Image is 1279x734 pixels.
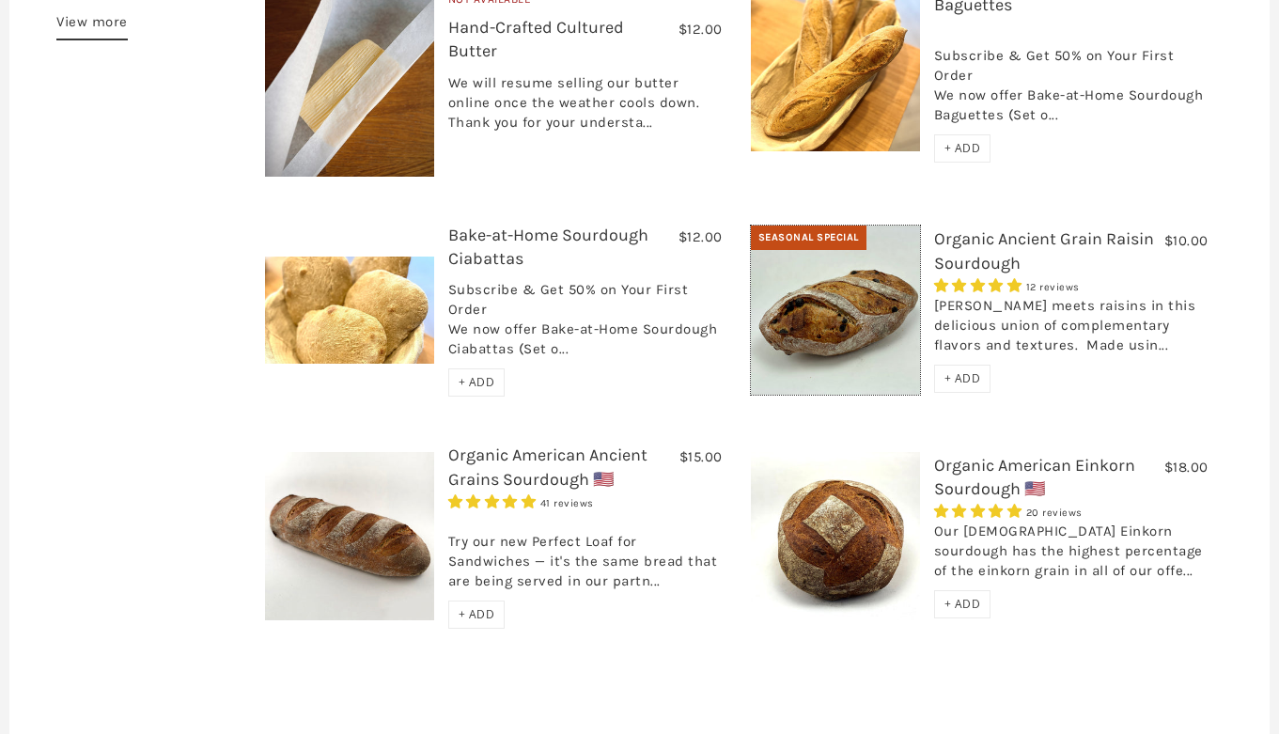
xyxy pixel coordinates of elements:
div: [PERSON_NAME] meets raisins in this delicious union of complementary flavors and textures. Made u... [934,296,1209,365]
span: + ADD [459,374,495,390]
div: Subscribe & Get 50% on Your First Order We now offer Bake-at-Home Sourdough Baguettes (Set o... [934,26,1209,134]
span: 41 reviews [540,497,594,509]
div: Our [DEMOGRAPHIC_DATA] Einkorn sourdough has the highest percentage of the einkorn grain in all o... [934,522,1209,590]
img: Bake-at-Home Sourdough Ciabattas [265,257,434,365]
div: Seasonal Special [751,226,866,250]
div: Subscribe & Get 50% on Your First Order We now offer Bake-at-Home Sourdough Ciabattas (Set o... [448,280,723,368]
img: Organic Ancient Grain Raisin Sourdough [751,226,920,395]
span: 20 reviews [1026,507,1083,519]
span: + ADD [944,596,981,612]
a: Hand-Crafted Cultured Butter [448,17,624,61]
span: $12.00 [678,21,723,38]
span: 4.93 stars [448,493,540,510]
a: Bake-at-Home Sourdough Ciabattas [448,225,648,269]
span: $15.00 [679,448,723,465]
img: Organic American Ancient Grains Sourdough 🇺🇸 [265,452,434,621]
span: $12.00 [678,228,723,245]
span: $10.00 [1164,232,1209,249]
span: 4.95 stars [934,503,1026,520]
div: + ADD [448,601,506,629]
span: + ADD [944,370,981,386]
a: Organic American Einkorn Sourdough 🇺🇸 [934,455,1135,499]
span: 12 reviews [1026,281,1080,293]
div: + ADD [448,368,506,397]
div: Try our new Perfect Loaf for Sandwiches — it's the same bread that are being served in our partn... [448,512,723,601]
div: + ADD [934,134,991,163]
div: We will resume selling our butter online once the weather cools down. Thank you for your understa... [448,73,723,142]
img: Organic American Einkorn Sourdough 🇺🇸 [751,452,920,621]
div: + ADD [934,365,991,393]
a: Organic Ancient Grain Raisin Sourdough [934,228,1154,273]
a: View more [56,10,128,40]
span: $18.00 [1164,459,1209,476]
span: + ADD [944,140,981,156]
div: + ADD [934,590,991,618]
a: Organic American Ancient Grains Sourdough 🇺🇸 [448,445,647,489]
span: 5.00 stars [934,277,1026,294]
span: + ADD [459,606,495,622]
